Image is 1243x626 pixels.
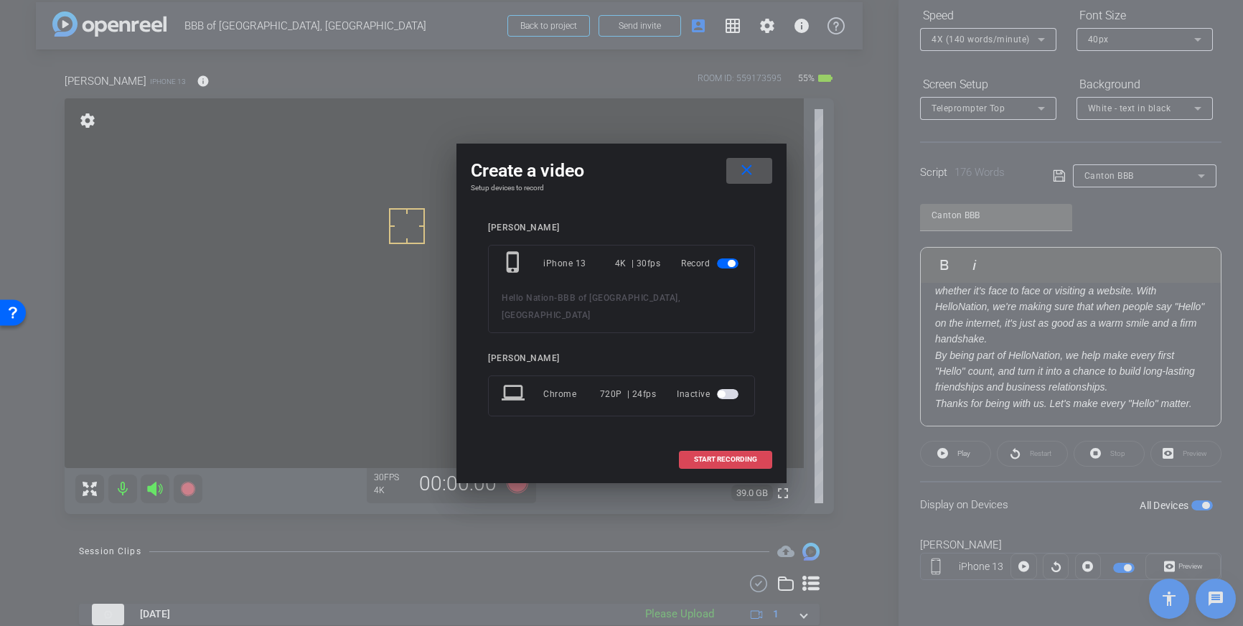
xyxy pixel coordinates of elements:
[502,293,554,303] span: Hello Nation
[543,381,600,407] div: Chrome
[502,251,527,276] mat-icon: phone_iphone
[488,223,755,233] div: [PERSON_NAME]
[681,251,741,276] div: Record
[543,251,615,276] div: iPhone 13
[738,162,756,179] mat-icon: close
[677,381,741,407] div: Inactive
[502,293,680,320] span: BBB of [GEOGRAPHIC_DATA], [GEOGRAPHIC_DATA]
[694,456,757,463] span: START RECORDING
[554,293,558,303] span: -
[502,381,527,407] mat-icon: laptop
[615,251,661,276] div: 4K | 30fps
[471,184,772,192] h4: Setup devices to record
[471,158,772,184] div: Create a video
[488,353,755,364] div: [PERSON_NAME]
[679,451,772,469] button: START RECORDING
[600,381,657,407] div: 720P | 24fps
